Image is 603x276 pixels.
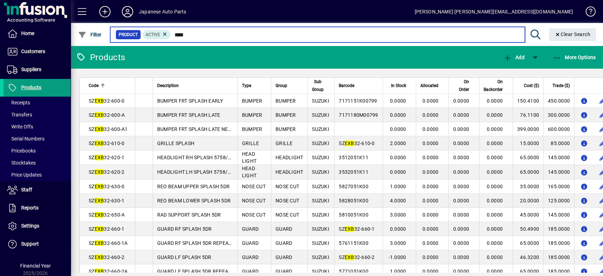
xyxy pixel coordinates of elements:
[95,112,104,118] em: EXB
[486,184,503,189] span: 0.0000
[486,212,503,218] span: 0.0000
[242,126,262,132] span: BUMPER
[484,78,503,93] span: On Backorder
[157,98,223,104] span: BUMPER FRT SPLASH EARLY
[4,61,71,79] a: Suppliers
[422,98,439,104] span: 0.0000
[95,98,104,104] em: EXB
[453,112,469,118] span: 0.0000
[543,208,574,222] td: 145.0000
[312,226,329,232] span: SUZUKI
[157,112,220,118] span: BUMPER FRT SPLASH LATE
[453,169,469,175] span: 0.0000
[513,165,543,179] td: 65.0000
[390,140,406,146] span: 2.0000
[553,54,596,60] span: More Options
[157,198,231,203] span: REO BEAM LOWER SPLASH 5DR
[422,169,439,175] span: 0.0000
[276,212,299,218] span: NOSE CUT
[242,82,251,90] span: Type
[157,254,212,260] span: GUARD LF SPLASH 5DR
[94,5,116,18] button: Add
[551,51,598,64] button: More Options
[453,226,469,232] span: 0.0000
[513,179,543,194] td: 35.0000
[95,226,104,232] em: EXB
[390,169,406,175] span: 0.0000
[513,94,543,108] td: 150.4100
[139,6,186,17] div: Japanese Auto Parts
[339,82,354,90] span: Barcode
[390,155,406,160] span: 0.0000
[422,212,439,218] span: 0.0000
[89,112,125,118] span: SZ 32-600-A
[95,126,104,132] em: EXB
[4,121,71,133] a: Write Offs
[543,136,574,150] td: 85.0000
[157,126,244,132] span: BUMPER FRT SPLASH LATE NEW GEN
[7,124,33,130] span: Write Offs
[276,82,303,90] div: Group
[312,254,329,260] span: SUZUKI
[453,198,469,203] span: 0.0000
[339,112,378,118] span: 7171180M00799
[89,269,128,274] span: SZ 32-660-2A
[390,184,406,189] span: 1.0000
[513,208,543,222] td: 45.0000
[89,82,131,90] div: Code
[339,269,368,274] span: 5771051K00
[4,25,71,42] a: Home
[242,98,262,104] span: BUMPER
[486,98,503,104] span: 0.0000
[422,112,439,118] span: 0.0000
[95,169,104,175] em: EXB
[4,217,71,235] a: Settings
[453,78,475,93] div: On Order
[486,112,503,118] span: 0.0000
[119,31,138,38] span: Product
[312,212,329,218] span: SUZUKI
[453,240,469,246] span: 0.0000
[453,98,469,104] span: 0.0000
[76,52,125,63] div: Products
[276,82,287,90] span: Group
[7,160,36,166] span: Stocktakes
[486,226,503,232] span: 0.0000
[276,169,303,175] span: HEADLIGHT
[422,269,439,274] span: 0.0000
[276,254,292,260] span: GUARD
[453,212,469,218] span: 0.0000
[543,222,574,236] td: 185.0000
[486,254,503,260] span: 0.0000
[21,67,41,72] span: Suppliers
[422,198,439,203] span: 0.0000
[339,169,368,175] span: 3532051K11
[312,140,329,146] span: SUZUKI
[552,82,570,90] span: Trade ($)
[486,155,503,160] span: 0.0000
[312,78,324,93] span: Sub Group
[389,254,406,260] span: -1.0000
[543,165,574,179] td: 145.0000
[312,155,329,160] span: SUZUKI
[486,140,503,146] span: 0.0000
[242,212,266,218] span: NOSE CUT
[312,78,330,93] div: Sub Group
[4,169,71,181] a: Price Updates
[242,82,267,90] div: Type
[276,269,292,274] span: GUARD
[543,150,574,165] td: 145.0000
[486,240,503,246] span: 0.0000
[390,240,406,246] span: 3.0000
[4,235,71,253] a: Support
[543,236,574,250] td: 185.0000
[390,269,406,274] span: 1.0000
[390,226,406,232] span: 0.0000
[312,269,329,274] span: SUZUKI
[453,78,469,93] span: On Order
[513,150,543,165] td: 65.0000
[21,241,39,247] span: Support
[312,184,329,189] span: SUZUKI
[543,179,574,194] td: 165.0000
[513,122,543,136] td: 399.0000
